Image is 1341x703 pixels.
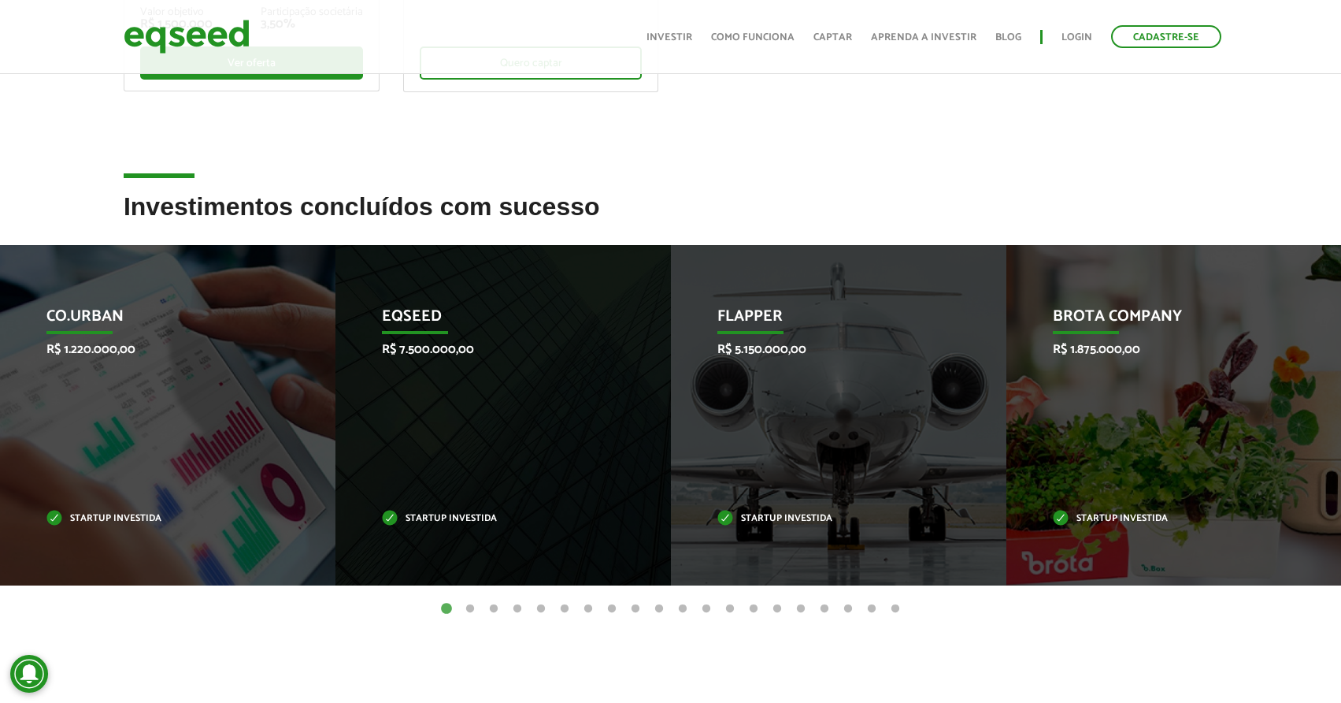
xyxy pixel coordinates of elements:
[46,342,265,357] p: R$ 1.220.000,00
[1111,25,1221,48] a: Cadastre-se
[651,601,667,617] button: 10 of 20
[1053,307,1271,334] p: Brota Company
[628,601,643,617] button: 9 of 20
[864,601,880,617] button: 19 of 20
[557,601,572,617] button: 6 of 20
[382,342,600,357] p: R$ 7.500.000,00
[1053,515,1271,523] p: Startup investida
[462,601,478,617] button: 2 of 20
[793,601,809,617] button: 16 of 20
[711,32,795,43] a: Como funciona
[717,307,935,334] p: Flapper
[746,601,761,617] button: 14 of 20
[124,193,1217,244] h2: Investimentos concluídos com sucesso
[1061,32,1092,43] a: Login
[769,601,785,617] button: 15 of 20
[887,601,903,617] button: 20 of 20
[382,307,600,334] p: EqSeed
[675,601,691,617] button: 11 of 20
[533,601,549,617] button: 5 of 20
[46,307,265,334] p: Co.Urban
[817,601,832,617] button: 17 of 20
[840,601,856,617] button: 18 of 20
[580,601,596,617] button: 7 of 20
[604,601,620,617] button: 8 of 20
[486,601,502,617] button: 3 of 20
[646,32,692,43] a: Investir
[509,601,525,617] button: 4 of 20
[717,342,935,357] p: R$ 5.150.000,00
[717,515,935,523] p: Startup investida
[995,32,1021,43] a: Blog
[46,515,265,523] p: Startup investida
[698,601,714,617] button: 12 of 20
[382,515,600,523] p: Startup investida
[722,601,738,617] button: 13 of 20
[813,32,852,43] a: Captar
[1053,342,1271,357] p: R$ 1.875.000,00
[871,32,976,43] a: Aprenda a investir
[124,16,250,58] img: EqSeed
[439,601,454,617] button: 1 of 20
